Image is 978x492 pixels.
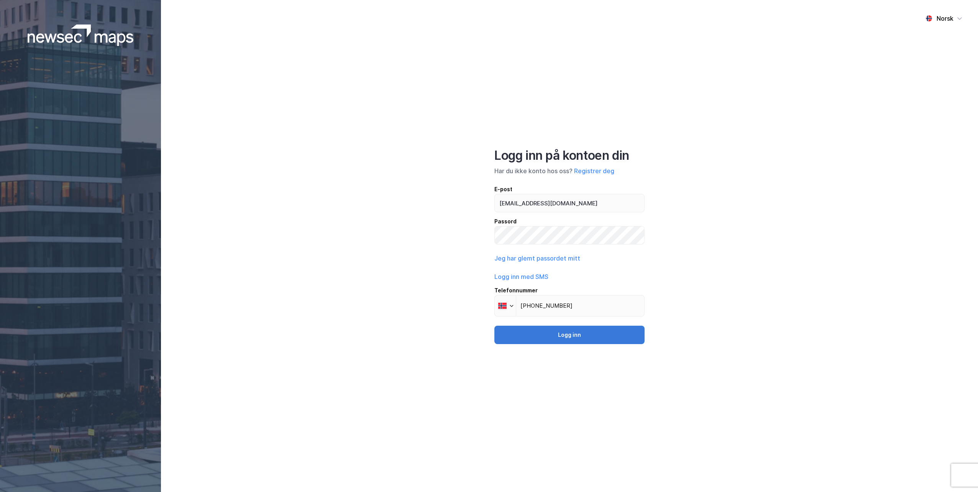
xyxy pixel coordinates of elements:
[494,185,645,194] div: E-post
[937,14,953,23] div: Norsk
[494,254,580,263] button: Jeg har glemt passordet mitt
[494,217,645,226] div: Passord
[28,25,134,46] img: logoWhite.bf58a803f64e89776f2b079ca2356427.svg
[494,272,548,281] button: Logg inn med SMS
[495,295,516,316] div: Norway: + 47
[940,455,978,492] iframe: Chat Widget
[494,166,645,175] div: Har du ikke konto hos oss?
[494,286,645,295] div: Telefonnummer
[940,455,978,492] div: Kontrollprogram for chat
[574,166,614,175] button: Registrer deg
[494,148,645,163] div: Logg inn på kontoen din
[494,295,645,317] input: Telefonnummer
[494,326,645,344] button: Logg inn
